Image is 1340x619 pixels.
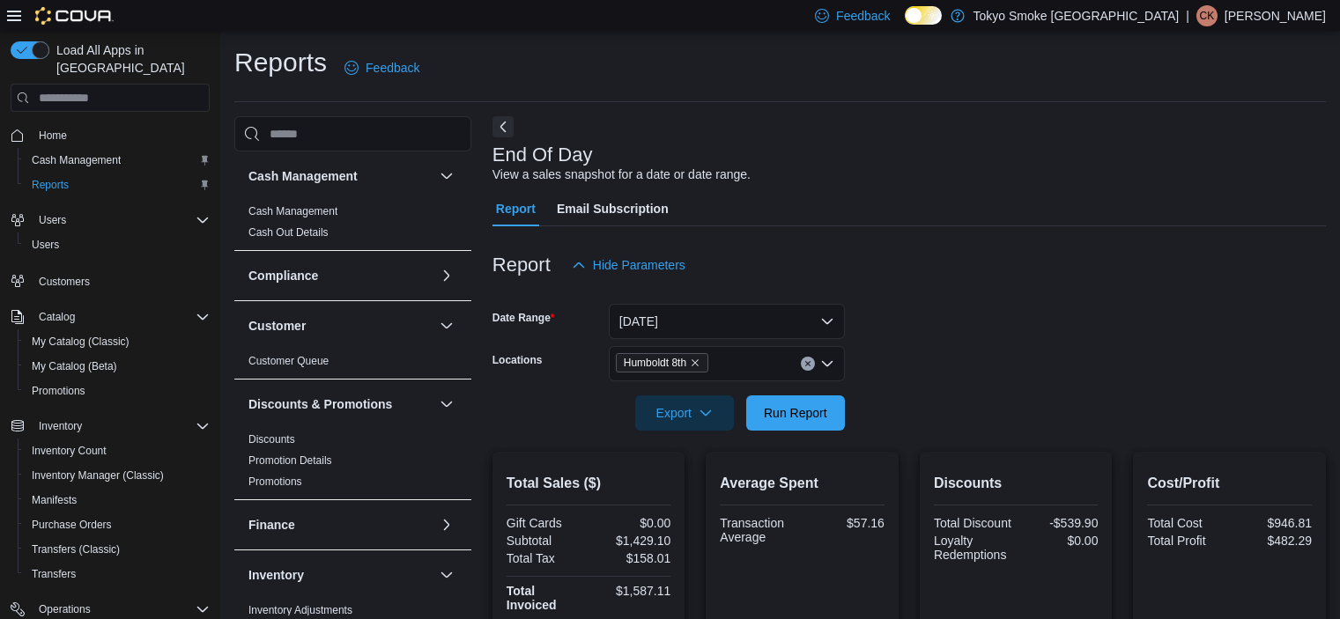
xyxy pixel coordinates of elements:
a: Transfers (Classic) [25,539,127,560]
span: Operations [39,602,91,616]
button: Promotions [18,379,217,403]
span: Catalog [39,310,75,324]
span: Export [646,395,723,431]
span: Transfers (Classic) [25,539,210,560]
a: Promotions [25,380,93,402]
img: Cova [35,7,114,25]
span: Inventory Count [32,444,107,458]
div: Transaction Average [720,516,798,544]
h2: Discounts [934,473,1099,494]
div: $1,587.11 [592,584,670,598]
div: Total Discount [934,516,1012,530]
div: Discounts & Promotions [234,429,471,499]
button: My Catalog (Beta) [18,354,217,379]
span: CK [1200,5,1215,26]
span: Purchase Orders [32,518,112,532]
span: Users [32,210,210,231]
span: Home [32,124,210,146]
a: Users [25,234,66,255]
button: Catalog [4,305,217,329]
p: | [1186,5,1189,26]
div: Total Tax [507,551,585,565]
button: Transfers (Classic) [18,537,217,562]
span: Transfers (Classic) [32,542,120,556]
span: Inventory Adjustments [248,603,352,617]
button: Inventory Manager (Classic) [18,463,217,488]
span: My Catalog (Classic) [32,335,130,349]
button: Reports [18,173,217,197]
span: Inventory Manager (Classic) [25,465,210,486]
button: Users [4,208,217,232]
span: My Catalog (Classic) [25,331,210,352]
a: Inventory Count [25,440,114,461]
button: Inventory [4,414,217,438]
button: Open list of options [820,357,834,371]
span: Inventory [39,419,82,433]
div: View a sales snapshot for a date or date range. [492,166,751,184]
button: Next [492,116,514,137]
span: Run Report [764,404,827,422]
button: [DATE] [609,304,845,339]
span: Transfers [25,564,210,585]
span: Reports [25,174,210,195]
span: Customers [39,275,90,289]
a: My Catalog (Beta) [25,356,124,377]
h3: Compliance [248,267,318,284]
a: Cash Out Details [248,226,329,239]
span: Promotion Details [248,453,332,468]
h3: Discounts & Promotions [248,395,392,413]
button: Cash Management [248,167,433,185]
span: Purchase Orders [25,514,210,535]
h2: Average Spent [720,473,885,494]
p: Tokyo Smoke [GEOGRAPHIC_DATA] [974,5,1180,26]
button: Cash Management [436,166,457,187]
span: Cash Out Details [248,225,329,239]
span: Inventory [32,416,210,437]
button: Users [18,232,217,257]
button: Inventory [32,416,89,437]
div: $0.00 [1019,534,1098,548]
span: Cash Management [248,204,337,218]
label: Date Range [492,311,555,325]
a: Reports [25,174,76,195]
h3: Inventory [248,566,304,584]
span: Customers [32,269,210,291]
a: Cash Management [248,205,337,217]
button: Transfers [18,562,217,586]
a: Inventory Manager (Classic) [25,465,171,486]
button: Hide Parameters [565,247,692,283]
div: Curtis Kay-Lassels [1196,5,1218,26]
h3: Finance [248,516,295,534]
strong: Total Invoiced [507,584,557,612]
a: Discounts [248,433,295,446]
div: Total Cost [1147,516,1225,530]
label: Locations [492,353,543,367]
span: Load All Apps in [GEOGRAPHIC_DATA] [49,41,210,77]
div: $946.81 [1233,516,1312,530]
span: Users [25,234,210,255]
button: Finance [436,514,457,535]
a: Promotion Details [248,454,332,467]
div: $1,429.10 [592,534,670,548]
a: Transfers [25,564,83,585]
h2: Total Sales ($) [507,473,671,494]
a: Manifests [25,490,84,511]
button: Compliance [436,265,457,286]
span: Dark Mode [905,25,906,26]
span: Promotions [32,384,85,398]
input: Dark Mode [905,6,942,25]
span: Catalog [32,306,210,328]
a: Customers [32,271,97,292]
h3: Customer [248,317,306,335]
button: Catalog [32,306,82,328]
a: Inventory Adjustments [248,604,352,616]
button: Purchase Orders [18,512,217,537]
button: Compliance [248,267,433,284]
span: Inventory Count [25,440,210,461]
span: Manifests [25,490,210,511]
button: Inventory [248,566,433,584]
span: Reports [32,178,69,192]
a: Cash Management [25,150,128,171]
span: Customer Queue [248,354,329,368]
div: Loyalty Redemptions [934,534,1012,562]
